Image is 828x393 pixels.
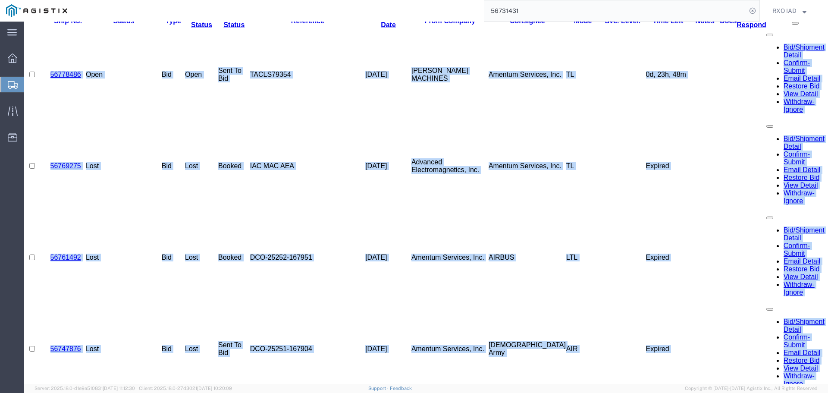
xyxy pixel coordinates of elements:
[759,168,790,183] a: Withdraw-Ignore
[542,282,576,373] td: AIR
[759,61,796,68] a: Restore Bid
[161,7,194,99] td: Open
[759,113,800,129] a: Bid/Shipment Detail
[387,282,464,373] td: Amentum Services, Inc.
[26,49,57,57] a: 56778486
[62,7,138,99] td: Open
[759,53,796,60] a: Email Detail
[161,190,194,282] td: Lost
[341,190,387,282] td: [DATE]
[34,386,135,391] span: Server: 2025.18.0-d1e9a510831
[226,7,341,99] td: TACLS79354
[464,7,542,99] td: Amentum Services, Inc.
[759,259,790,274] a: Withdraw-Ignore
[464,99,542,190] td: Amentum Services, Inc.
[62,282,138,373] td: Lost
[24,22,828,384] iframe: FS Legacy Container
[759,160,794,167] a: View Detail
[226,282,341,373] td: DCO-25251-167904
[138,7,161,99] td: Bid
[390,386,412,391] a: Feedback
[772,6,797,16] span: RXO IAD
[387,99,464,190] td: Advanced Electromagnetics, Inc.
[6,4,67,17] img: logo
[341,99,387,190] td: [DATE]
[622,232,645,239] span: Expired
[464,282,542,373] td: [DEMOGRAPHIC_DATA] Army
[759,343,794,350] a: View Detail
[161,99,194,190] td: Lost
[622,141,645,148] span: Expired
[759,327,796,335] a: Email Detail
[138,190,161,282] td: Bid
[542,99,576,190] td: TL
[759,38,786,53] a: Confirm-Submit
[542,190,576,282] td: LTL
[161,282,194,373] td: Lost
[26,232,57,239] a: 56761492
[759,145,796,152] a: Email Detail
[139,386,232,391] span: Client: 2025.18.0-27d3021
[194,141,217,148] span: Booked
[622,49,662,57] span: 0d, 23h, 48m
[341,7,387,99] td: [DATE]
[685,385,818,392] span: Copyright © [DATE]-[DATE] Agistix Inc., All Rights Reserved
[138,282,161,373] td: Bid
[759,244,796,251] a: Restore Bid
[138,99,161,190] td: Bid
[62,99,138,190] td: Lost
[194,320,217,335] span: Sent To Bid
[26,324,57,331] a: 56747876
[387,7,464,99] td: [PERSON_NAME] MACHINES
[759,335,796,343] a: Restore Bid
[26,141,57,148] a: 56769275
[226,99,341,190] td: IAC MAC AEA
[341,282,387,373] td: [DATE]
[759,152,796,160] a: Restore Bid
[368,386,390,391] a: Support
[484,0,746,21] input: Search for shipment number, reference number
[103,386,135,391] span: [DATE] 11:12:30
[759,220,786,236] a: Confirm-Submit
[759,129,786,144] a: Confirm-Submit
[194,232,217,239] span: Booked
[759,312,786,327] a: Confirm-Submit
[759,205,800,220] a: Bid/Shipment Detail
[387,190,464,282] td: Amentum Services, Inc.
[759,236,796,243] a: Email Detail
[759,351,790,366] a: Withdraw-Ignore
[226,190,341,282] td: DCO-25252-167951
[759,69,794,76] a: View Detail
[464,190,542,282] td: AIRBUS
[759,252,794,259] a: View Detail
[194,45,217,60] span: Sent To Bid
[772,6,816,16] button: RXO IAD
[759,296,800,311] a: Bid/Shipment Detail
[622,324,645,331] span: Expired
[62,190,138,282] td: Lost
[542,7,576,99] td: TL
[197,386,232,391] span: [DATE] 10:20:09
[759,22,800,37] a: Bid/Shipment Detail
[759,76,790,91] a: Withdraw-Ignore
